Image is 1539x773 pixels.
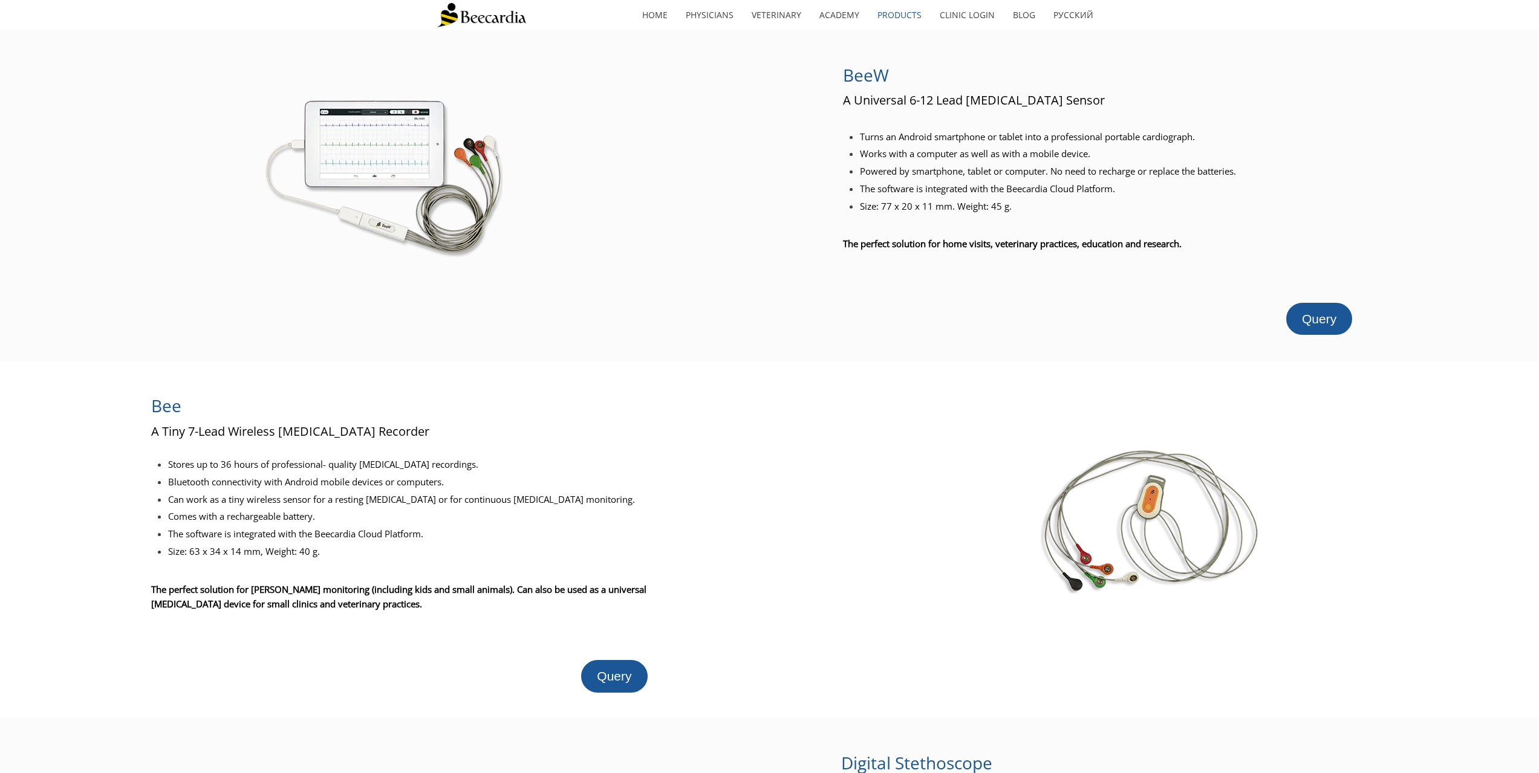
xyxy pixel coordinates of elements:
span: A Tiny 7-Lead Wireless [MEDICAL_DATA] Recorder [151,423,429,439]
span: Powered by smartphone, tablet or computer. No need to recharge or replace the batteries. [860,165,1236,177]
a: home [633,1,677,29]
span: Comes with a rechargeable battery. [168,510,315,522]
a: Veterinary [743,1,810,29]
span: Bee [151,394,181,417]
span: Size: 63 x 34 x 14 mm, Weight: 40 g. [168,545,320,557]
span: The software is integrated with the Beecardia Cloud Platform. [860,183,1115,195]
a: Clinic Login [931,1,1004,29]
a: Query [1286,303,1352,335]
a: Русский [1044,1,1102,29]
span: Bluetooth connectivity with Android mobile devices or computers. [168,476,444,488]
img: Beecardia [437,3,526,27]
span: The perfect solution for home visits, veterinary practices, education and research. [843,238,1182,250]
span: Can work as a tiny wireless sensor for a resting [MEDICAL_DATA] or for continuous [MEDICAL_DATA] ... [168,493,635,505]
span: Works with a computer as well as with a mobile device. [860,147,1090,160]
span: Turns an Android smartphone or tablet into a professional portable cardiograph. [860,131,1195,143]
span: The perfect solution for [PERSON_NAME] monitoring (including kids and small animals). Can also be... [151,583,646,610]
a: Physicians [677,1,743,29]
a: Academy [810,1,868,29]
span: Size: 77 x 20 x 11 mm. Weight: 45 g. [860,200,1012,212]
span: A Universal 6-12 Lead [MEDICAL_DATA] Sensor [843,92,1105,108]
a: Blog [1004,1,1044,29]
span: The software is integrated with the Beecardia Cloud Platform. [168,528,423,540]
span: Query [597,669,631,683]
a: Products [868,1,931,29]
span: Query [1302,312,1336,326]
span: BeeW [843,63,889,86]
span: Stores up to 36 hours of professional- quality [MEDICAL_DATA] recordings. [168,458,478,470]
a: Query [581,660,647,692]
